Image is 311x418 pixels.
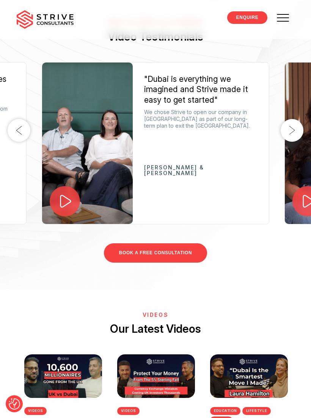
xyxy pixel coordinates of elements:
[144,74,258,105] div: "Dubai is everything we imagined and Strive made it easy to get started"
[104,243,207,263] a: BOOK A FREE CONSULTATION
[17,321,295,336] h2: Our Latest Videos
[17,312,295,318] h6: VIDEOS
[8,119,30,142] button: Previous
[117,407,140,415] a: videos
[242,407,271,415] a: Lifestyle
[145,197,247,208] img: svg+xml;nitro-empty-id=MTI5MzoxMDc=-1;base64,PHN2ZyB2aWV3Qm94PSIwIDAgMzg3IDQyIiB3aWR0aD0iMzg3IiBo...
[17,10,74,29] img: main-logo.svg
[227,11,268,24] a: ENQUIRE
[144,109,258,130] p: We chose Strive to open our company in [GEOGRAPHIC_DATA] as part of our long-term plan to exit th...
[24,407,47,415] a: videos
[9,398,20,410] img: Revisit consent button
[281,119,303,142] button: Next
[9,398,20,410] button: Consent Preferences
[210,407,241,415] a: Education
[144,164,258,176] p: [PERSON_NAME] & [PERSON_NAME]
